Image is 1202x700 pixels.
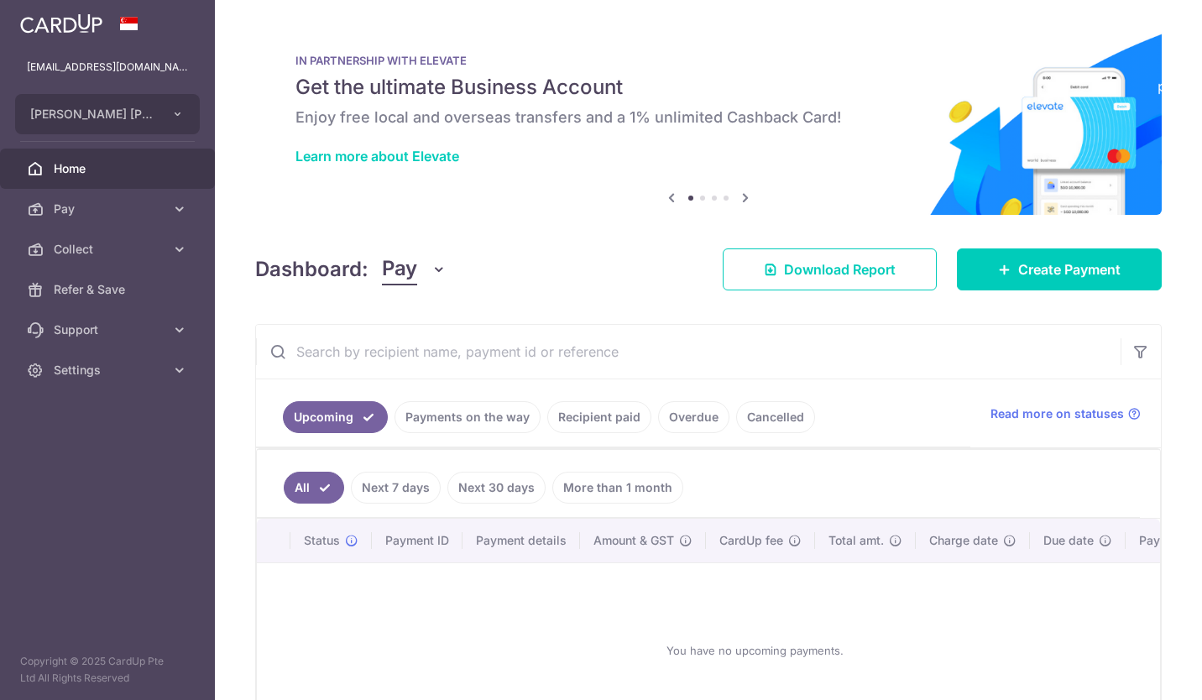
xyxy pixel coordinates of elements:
[256,325,1121,379] input: Search by recipient name, payment id or reference
[382,253,447,285] button: Pay
[54,160,165,177] span: Home
[372,519,463,562] th: Payment ID
[54,362,165,379] span: Settings
[1018,259,1121,279] span: Create Payment
[957,248,1162,290] a: Create Payment
[990,405,1141,422] a: Read more on statuses
[295,74,1121,101] h5: Get the ultimate Business Account
[658,401,729,433] a: Overdue
[351,472,441,504] a: Next 7 days
[295,54,1121,67] p: IN PARTNERSHIP WITH ELEVATE
[447,472,546,504] a: Next 30 days
[54,281,165,298] span: Refer & Save
[54,201,165,217] span: Pay
[1043,532,1094,549] span: Due date
[283,401,388,433] a: Upcoming
[395,401,541,433] a: Payments on the way
[719,532,783,549] span: CardUp fee
[723,248,937,290] a: Download Report
[54,321,165,338] span: Support
[304,532,340,549] span: Status
[255,254,368,285] h4: Dashboard:
[828,532,884,549] span: Total amt.
[295,148,459,165] a: Learn more about Elevate
[27,59,188,76] p: [EMAIL_ADDRESS][DOMAIN_NAME]
[30,106,154,123] span: [PERSON_NAME] [PERSON_NAME] ADVISORY PTE. LTD.
[547,401,651,433] a: Recipient paid
[990,405,1124,422] span: Read more on statuses
[382,253,417,285] span: Pay
[284,472,344,504] a: All
[463,519,580,562] th: Payment details
[20,13,102,34] img: CardUp
[15,94,200,134] button: [PERSON_NAME] [PERSON_NAME] ADVISORY PTE. LTD.
[929,532,998,549] span: Charge date
[593,532,674,549] span: Amount & GST
[552,472,683,504] a: More than 1 month
[736,401,815,433] a: Cancelled
[295,107,1121,128] h6: Enjoy free local and overseas transfers and a 1% unlimited Cashback Card!
[54,241,165,258] span: Collect
[784,259,896,279] span: Download Report
[255,27,1162,215] img: Renovation banner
